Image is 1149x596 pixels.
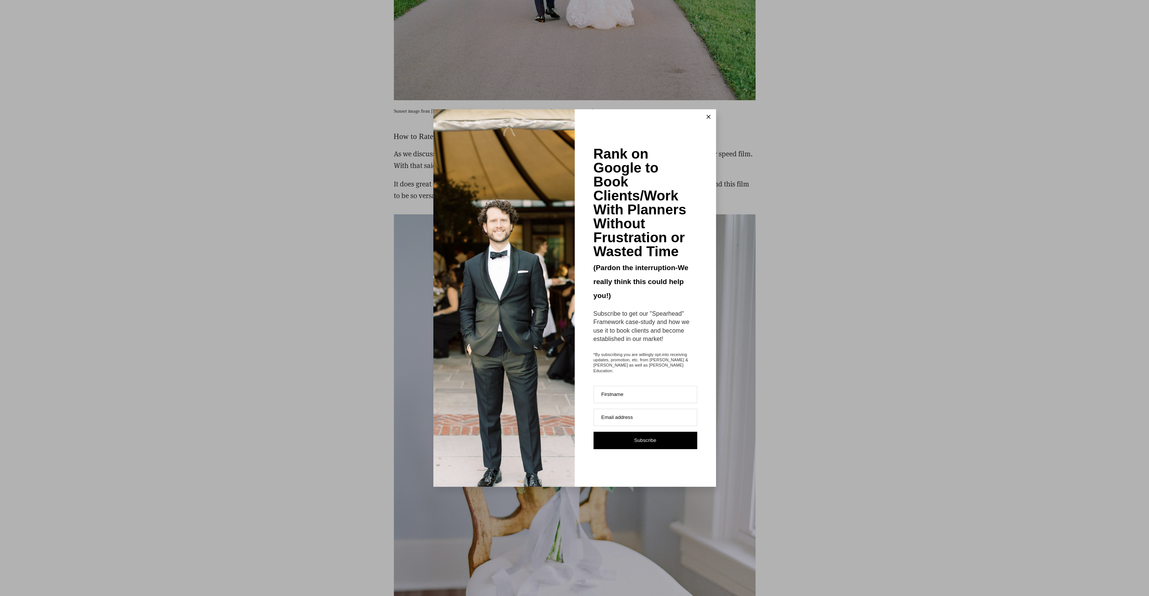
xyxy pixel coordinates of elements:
[594,432,697,449] button: Subscribe
[594,310,697,344] div: Subscribe to get our "Spearhead" Framework case-study and how we use it to book clients and becom...
[594,352,697,373] span: *By subscribing you are willingly opt-into receiving updates, promotion, etc. from [PERSON_NAME] ...
[634,437,656,443] span: Subscribe
[594,264,688,300] span: (Pardon the interruption-We really think this could help you!)
[594,147,697,258] div: Rank on Google to Book Clients/Work With Planners Without Frustration or Wasted Time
